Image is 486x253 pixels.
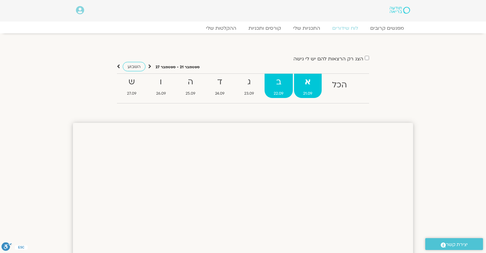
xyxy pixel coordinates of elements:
[206,74,234,98] a: ד24.09
[147,90,175,97] span: 26.09
[206,90,234,97] span: 24.09
[118,74,145,98] a: ש27.09
[176,74,204,98] a: ה25.09
[326,25,364,31] a: לוח שידורים
[76,25,410,31] nav: Menu
[200,25,242,31] a: ההקלטות שלי
[235,74,263,98] a: ג23.09
[323,74,356,98] a: הכל
[123,62,145,71] a: השבוע
[265,90,293,97] span: 22.09
[242,25,287,31] a: קורסים ותכניות
[235,75,263,89] strong: ג
[206,75,234,89] strong: ד
[446,241,468,249] span: יצירת קשר
[235,90,263,97] span: 23.09
[364,25,410,31] a: מפגשים קרובים
[176,90,204,97] span: 25.09
[293,56,363,62] label: הצג רק הרצאות להם יש לי גישה
[147,74,175,98] a: ו26.09
[294,75,322,89] strong: א
[128,64,141,69] span: השבוע
[156,64,200,70] p: ספטמבר 21 - ספטמבר 27
[265,75,293,89] strong: ב
[147,75,175,89] strong: ו
[118,90,145,97] span: 27.09
[294,90,322,97] span: 21.09
[323,78,356,92] strong: הכל
[287,25,326,31] a: התכניות שלי
[265,74,293,98] a: ב22.09
[176,75,204,89] strong: ה
[425,238,483,250] a: יצירת קשר
[294,74,322,98] a: א21.09
[118,75,145,89] strong: ש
